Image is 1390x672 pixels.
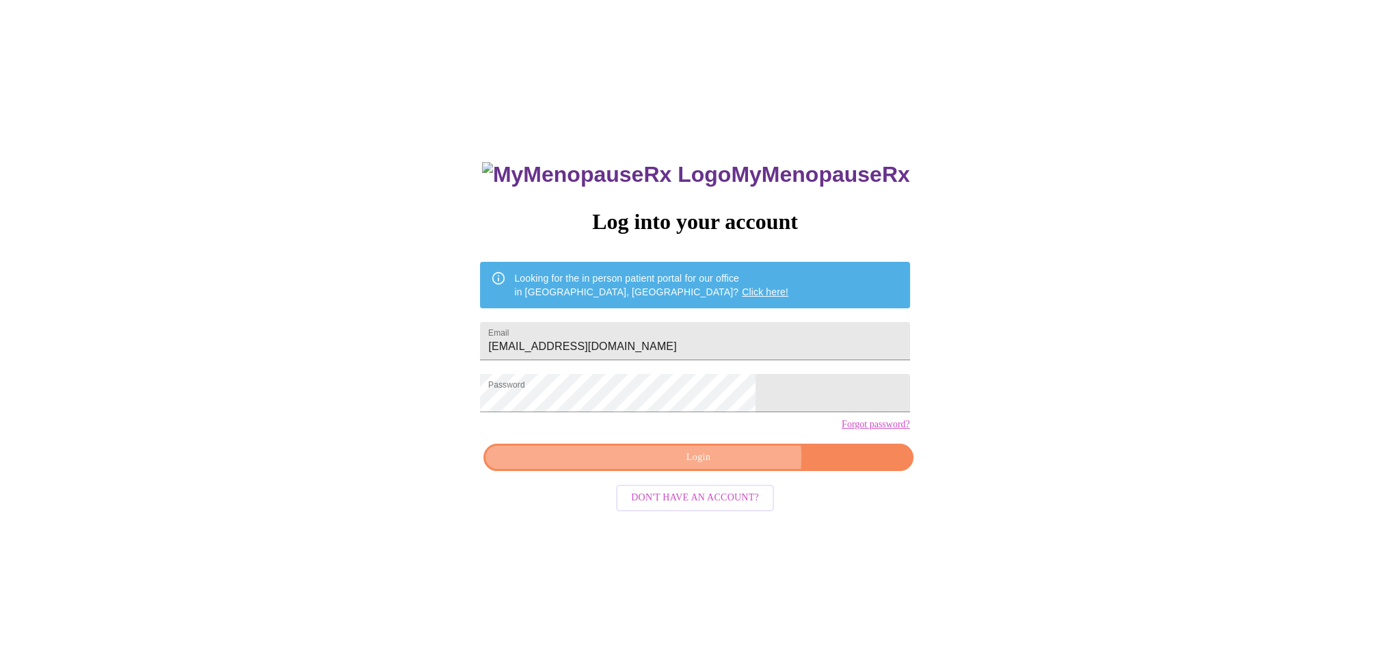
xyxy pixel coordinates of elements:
[842,419,910,430] a: Forgot password?
[482,162,910,187] h3: MyMenopauseRx
[499,449,897,466] span: Login
[742,286,788,297] a: Click here!
[514,266,788,304] div: Looking for the in person patient portal for our office in [GEOGRAPHIC_DATA], [GEOGRAPHIC_DATA]?
[613,491,777,502] a: Don't have an account?
[483,444,913,472] button: Login
[482,162,731,187] img: MyMenopauseRx Logo
[631,489,759,507] span: Don't have an account?
[480,209,909,234] h3: Log into your account
[616,485,774,511] button: Don't have an account?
